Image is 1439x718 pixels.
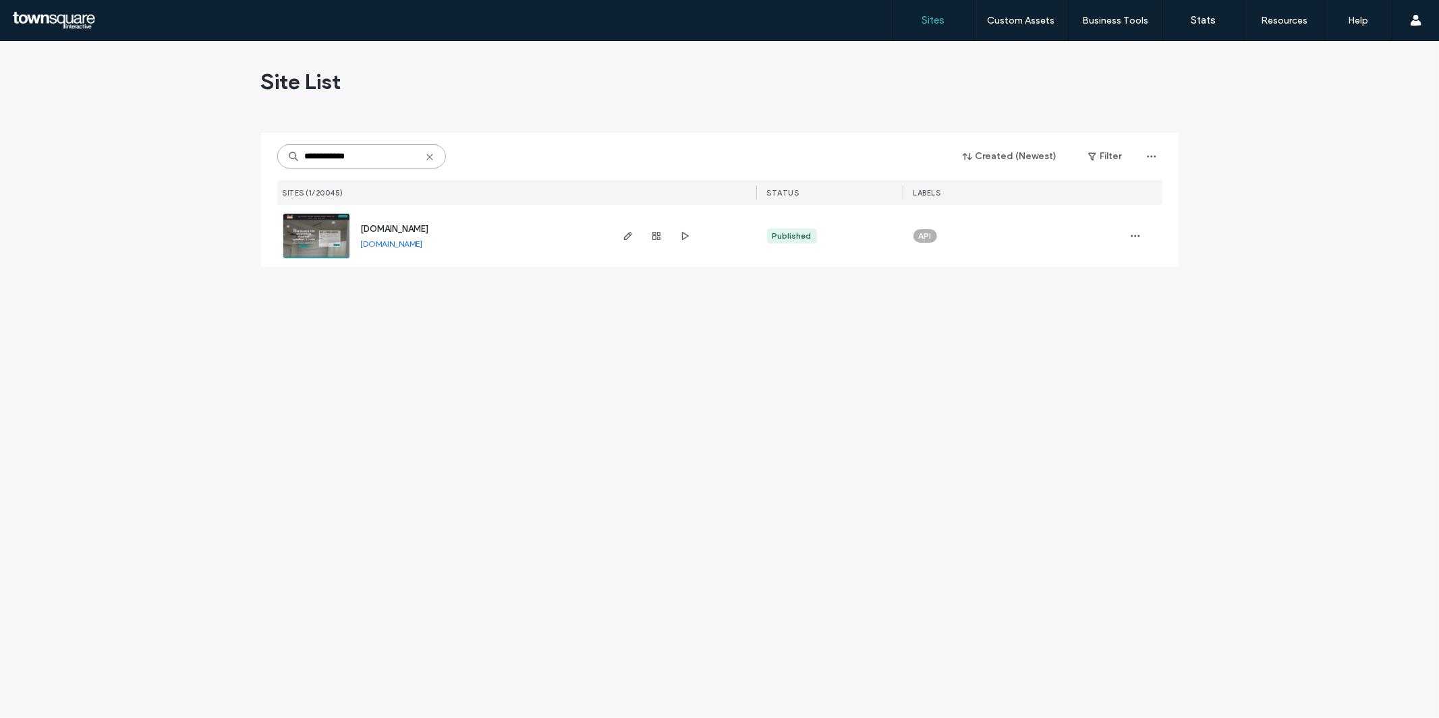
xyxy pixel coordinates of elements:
[913,188,941,198] span: LABELS
[1349,15,1369,26] label: Help
[283,188,344,198] span: SITES (1/20045)
[30,9,58,22] span: Help
[1083,15,1149,26] label: Business Tools
[772,230,812,242] div: Published
[922,14,945,26] label: Sites
[988,15,1055,26] label: Custom Assets
[1261,15,1307,26] label: Resources
[361,239,423,249] a: [DOMAIN_NAME]
[261,68,341,95] span: Site List
[767,188,799,198] span: STATUS
[919,230,932,242] span: API
[1075,146,1135,167] button: Filter
[361,224,429,234] a: [DOMAIN_NAME]
[1191,14,1216,26] label: Stats
[951,146,1069,167] button: Created (Newest)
